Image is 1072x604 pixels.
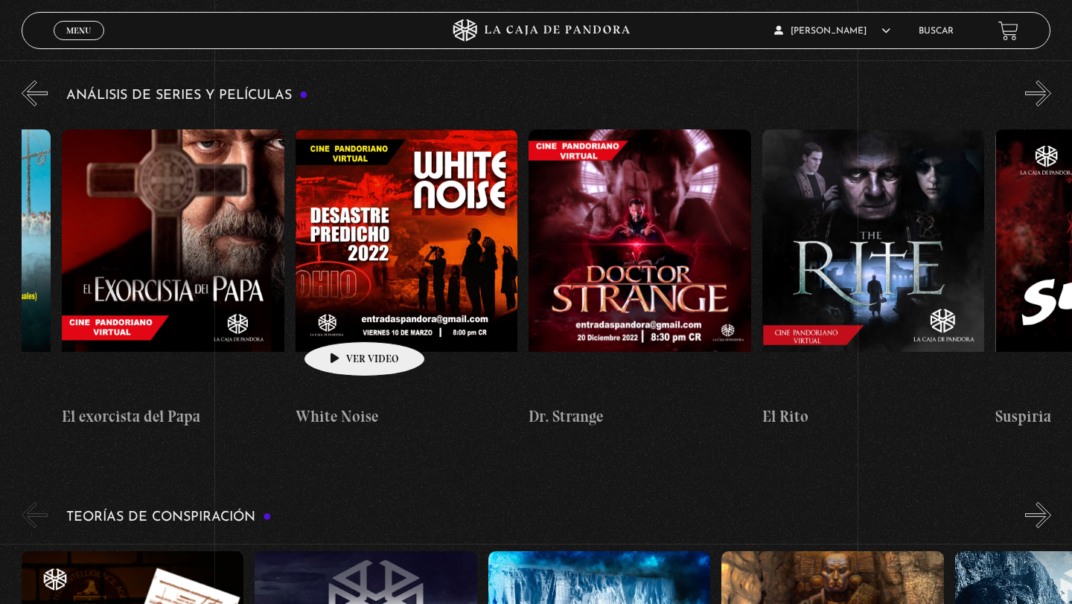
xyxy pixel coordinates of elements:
a: Buscar [919,27,954,36]
a: View your shopping cart [998,21,1018,41]
span: [PERSON_NAME] [774,27,890,36]
h4: El Rito [762,405,985,428]
a: White Noise [296,118,518,440]
a: El exorcista del Papa [62,118,284,440]
h3: Análisis de series y películas [66,89,308,103]
span: Cerrar [62,39,97,49]
button: Previous [22,502,48,528]
button: Next [1025,80,1051,106]
h4: El exorcista del Papa [62,405,284,428]
h4: Dr. Strange [529,405,751,428]
h4: White Noise [296,405,518,428]
a: Dr. Strange [529,118,751,440]
span: Menu [66,26,91,35]
button: Next [1025,502,1051,528]
h3: Teorías de Conspiración [66,510,272,524]
a: El Rito [762,118,985,440]
button: Previous [22,80,48,106]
